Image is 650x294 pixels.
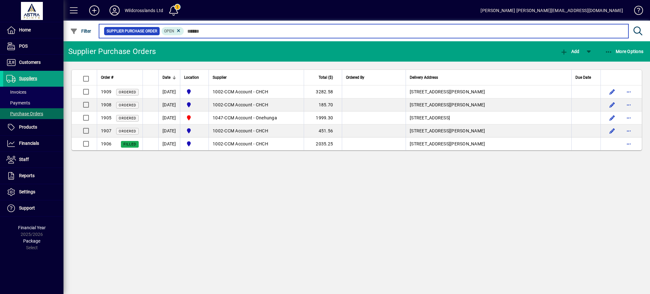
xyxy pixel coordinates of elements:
[19,173,35,178] span: Reports
[184,101,205,109] span: Christchurch
[346,74,364,81] span: Ordered By
[19,189,35,194] span: Settings
[19,27,31,32] span: Home
[19,157,29,162] span: Staff
[23,238,40,244] span: Package
[101,74,139,81] div: Order #
[3,200,63,216] a: Support
[224,128,268,133] span: CCM Account - CHCH
[209,124,304,137] td: -
[304,124,342,137] td: 451.56
[3,136,63,151] a: Financials
[346,74,402,81] div: Ordered By
[101,74,113,81] span: Order #
[158,85,180,98] td: [DATE]
[3,55,63,70] a: Customers
[101,102,111,107] span: 1908
[481,5,623,16] div: [PERSON_NAME] [PERSON_NAME][EMAIL_ADDRESS][DOMAIN_NAME]
[158,124,180,137] td: [DATE]
[3,108,63,119] a: Purchase Orders
[101,115,111,120] span: 1905
[162,74,170,81] span: Date
[3,168,63,184] a: Reports
[624,87,634,97] button: More options
[184,114,205,122] span: Onehunga
[19,205,35,210] span: Support
[213,89,223,94] span: 1002
[3,97,63,108] a: Payments
[213,115,223,120] span: 1047
[213,74,300,81] div: Supplier
[164,29,174,33] span: Open
[158,98,180,111] td: [DATE]
[158,111,180,124] td: [DATE]
[184,74,199,81] span: Location
[6,90,26,95] span: Invoices
[629,1,642,22] a: Knowledge Base
[3,119,63,135] a: Products
[184,88,205,96] span: Christchurch
[224,115,277,120] span: CCM Account - Onehunga
[158,137,180,150] td: [DATE]
[308,74,339,81] div: Total ($)
[19,60,41,65] span: Customers
[125,5,163,16] div: Wildcrosslands Ltd
[410,74,438,81] span: Delivery Address
[213,102,223,107] span: 1002
[213,74,227,81] span: Supplier
[104,5,125,16] button: Profile
[607,87,617,97] button: Edit
[406,98,571,111] td: [STREET_ADDRESS][PERSON_NAME]
[624,139,634,149] button: More options
[123,142,136,146] span: Filled
[209,137,304,150] td: -
[559,46,581,57] button: Add
[560,49,579,54] span: Add
[624,126,634,136] button: More options
[3,22,63,38] a: Home
[209,85,304,98] td: -
[607,100,617,110] button: Edit
[119,129,136,133] span: Ordered
[209,98,304,111] td: -
[6,111,43,116] span: Purchase Orders
[304,111,342,124] td: 1999.30
[3,152,63,168] a: Staff
[119,90,136,94] span: Ordered
[70,29,91,34] span: Filter
[575,74,597,81] div: Due Date
[304,85,342,98] td: 3282.58
[19,141,39,146] span: Financials
[3,38,63,54] a: POS
[162,27,184,35] mat-chip: Completion Status: Open
[406,85,571,98] td: [STREET_ADDRESS][PERSON_NAME]
[607,113,617,123] button: Edit
[184,140,205,148] span: Christchurch
[19,76,37,81] span: Suppliers
[3,87,63,97] a: Invoices
[224,141,268,146] span: CCM Account - CHCH
[69,25,93,37] button: Filter
[19,43,28,49] span: POS
[119,103,136,107] span: Ordered
[84,5,104,16] button: Add
[624,100,634,110] button: More options
[605,49,644,54] span: More Options
[603,46,645,57] button: More Options
[119,116,136,120] span: Ordered
[18,225,46,230] span: Financial Year
[406,137,571,150] td: [STREET_ADDRESS][PERSON_NAME]
[304,137,342,150] td: 2035.25
[101,89,111,94] span: 1909
[213,128,223,133] span: 1002
[304,98,342,111] td: 185.70
[319,74,333,81] span: Total ($)
[224,102,268,107] span: CCM Account - CHCH
[101,141,111,146] span: 1906
[406,111,571,124] td: [STREET_ADDRESS]
[68,46,156,57] div: Supplier Purchase Orders
[406,124,571,137] td: [STREET_ADDRESS][PERSON_NAME]
[209,111,304,124] td: -
[101,128,111,133] span: 1907
[184,74,205,81] div: Location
